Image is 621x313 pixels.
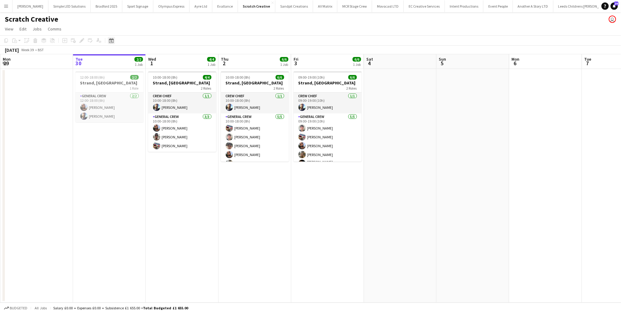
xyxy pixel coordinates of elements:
[48,26,61,32] span: Comms
[53,306,188,310] div: Salary £0.00 + Expenses £0.00 + Subsistence £1 655.00 =
[5,15,58,24] h1: Scratch Creative
[614,2,619,5] span: 24
[221,80,289,86] h3: Strand, [GEOGRAPHIC_DATA]
[511,60,520,67] span: 6
[75,80,144,86] h3: Strand, [GEOGRAPHIC_DATA]
[30,25,44,33] a: Jobs
[153,75,178,80] span: 10:00-18:00 (8h)
[226,75,250,80] span: 10:00-18:00 (8h)
[294,113,362,171] app-card-role: General Crew5/509:00-19:00 (10h)[PERSON_NAME][PERSON_NAME][PERSON_NAME][PERSON_NAME][PERSON_NAME]...
[280,57,288,62] span: 6/6
[19,26,26,32] span: Edit
[404,0,445,12] button: EC Creative Services
[148,56,156,62] span: Wed
[148,93,216,113] app-card-role: Crew Chief1/110:00-18:00 (8h)[PERSON_NAME]
[33,306,48,310] span: All jobs
[135,62,143,67] div: 1 Job
[45,25,64,33] a: Comms
[347,86,357,91] span: 2 Roles
[553,0,615,12] button: Leeds Childrens [PERSON_NAME]
[353,62,361,67] div: 1 Job
[5,26,13,32] span: View
[2,25,16,33] a: View
[366,56,373,62] span: Sat
[294,56,298,62] span: Fri
[122,0,153,12] button: Sport Signage
[10,306,27,310] span: Budgeted
[20,48,35,52] span: Week 39
[33,26,42,32] span: Jobs
[147,60,156,67] span: 1
[148,71,216,152] app-job-card: 10:00-18:00 (8h)4/4Strand, [GEOGRAPHIC_DATA]2 RolesCrew Chief1/110:00-18:00 (8h)[PERSON_NAME]Gene...
[201,86,211,91] span: 2 Roles
[238,0,275,12] button: Scratch Creative
[3,305,28,311] button: Budgeted
[207,57,216,62] span: 4/4
[275,0,313,12] button: Sandpit Creations
[221,71,289,162] app-job-card: 10:00-18:00 (8h)6/6Strand, [GEOGRAPHIC_DATA]2 RolesCrew Chief1/110:00-18:00 (8h)[PERSON_NAME]Gene...
[438,60,446,67] span: 5
[584,60,591,67] span: 7
[134,57,143,62] span: 2/2
[148,80,216,86] h3: Strand, [GEOGRAPHIC_DATA]
[75,60,83,67] span: 30
[611,2,618,10] a: 24
[91,0,122,12] button: Bradford 2025
[445,0,483,12] button: Intent Productions
[48,0,91,12] button: Simple LED Solutions
[75,56,83,62] span: Tue
[294,80,362,86] h3: Strand, [GEOGRAPHIC_DATA]
[348,75,357,80] span: 6/6
[38,48,44,52] div: BST
[17,25,29,33] a: Edit
[372,0,404,12] button: Movocast LTD
[294,71,362,162] app-job-card: 09:00-19:00 (10h)6/6Strand, [GEOGRAPHIC_DATA]2 RolesCrew Chief1/109:00-19:00 (10h)[PERSON_NAME]Ge...
[276,75,284,80] span: 6/6
[221,113,289,169] app-card-role: General Crew5/510:00-18:00 (8h)[PERSON_NAME][PERSON_NAME][PERSON_NAME][PERSON_NAME][PERSON_NAME]
[512,56,520,62] span: Mon
[5,47,19,53] div: [DATE]
[298,75,325,80] span: 09:00-19:00 (10h)
[221,56,229,62] span: Thu
[294,93,362,113] app-card-role: Crew Chief1/109:00-19:00 (10h)[PERSON_NAME]
[148,113,216,152] app-card-role: General Crew3/310:00-18:00 (8h)[PERSON_NAME][PERSON_NAME][PERSON_NAME]
[221,93,289,113] app-card-role: Crew Chief1/110:00-18:00 (8h)[PERSON_NAME]
[337,0,372,12] button: MCR Stage Crew
[439,56,446,62] span: Sun
[12,0,48,12] button: [PERSON_NAME]
[609,16,616,23] app-user-avatar: Dominic Riley
[75,71,144,122] app-job-card: 12:00-18:00 (6h)2/2Strand, [GEOGRAPHIC_DATA]1 RoleGeneral Crew2/212:00-18:00 (6h)[PERSON_NAME][PE...
[274,86,284,91] span: 2 Roles
[3,56,11,62] span: Mon
[220,60,229,67] span: 2
[75,93,144,122] app-card-role: General Crew2/212:00-18:00 (6h)[PERSON_NAME][PERSON_NAME]
[80,75,105,80] span: 12:00-18:00 (6h)
[143,306,188,310] span: Total Budgeted £1 655.00
[130,75,139,80] span: 2/2
[584,56,591,62] span: Tue
[190,0,212,12] button: Ayre Ltd
[212,0,238,12] button: Evallance
[203,75,211,80] span: 4/4
[483,0,513,12] button: Event People
[353,57,361,62] span: 6/6
[280,62,288,67] div: 1 Job
[130,86,139,91] span: 1 Role
[153,0,190,12] button: Olympus Express
[208,62,215,67] div: 1 Job
[313,0,337,12] button: AV Matrix
[513,0,553,12] button: Another A Story LTD
[293,60,298,67] span: 3
[365,60,373,67] span: 4
[2,60,11,67] span: 29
